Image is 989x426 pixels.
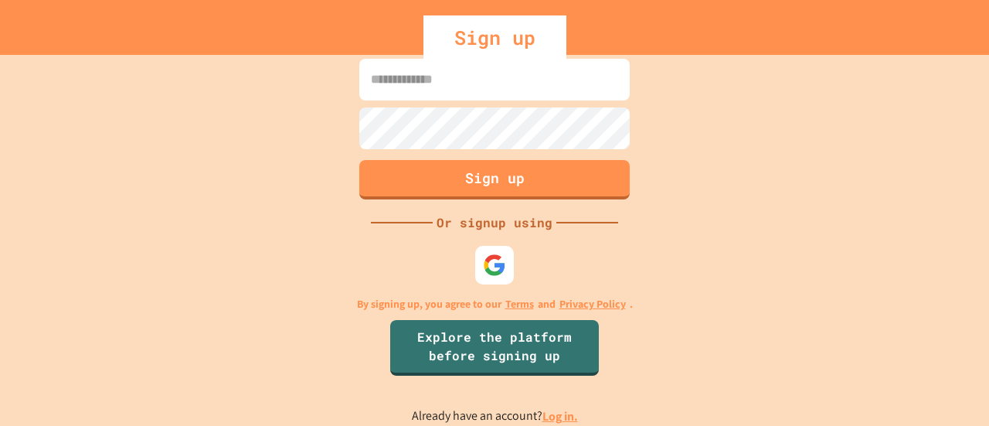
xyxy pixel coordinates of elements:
button: Sign up [359,160,630,199]
p: Already have an account? [412,407,578,426]
div: Sign up [423,15,566,60]
a: Explore the platform before signing up [390,320,599,376]
a: Terms [505,296,534,312]
a: Privacy Policy [559,296,626,312]
a: Log in. [542,408,578,424]
div: Or signup using [433,213,556,232]
p: By signing up, you agree to our and . [357,296,633,312]
iframe: chat widget [861,297,974,363]
iframe: chat widget [924,364,974,411]
img: google-icon.svg [483,254,506,277]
